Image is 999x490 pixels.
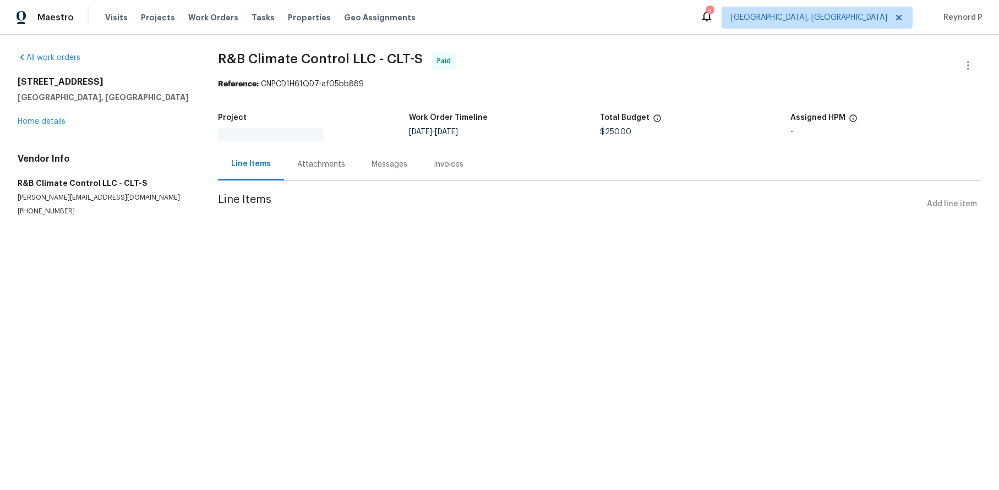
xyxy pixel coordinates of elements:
h5: [GEOGRAPHIC_DATA], [GEOGRAPHIC_DATA] [18,92,192,103]
h5: Project [218,114,247,122]
h2: [STREET_ADDRESS] [18,76,192,87]
h5: R&B Climate Control LLC - CLT-S [18,178,192,189]
a: All work orders [18,54,80,62]
div: Messages [372,159,407,170]
span: The hpm assigned to this work order. [849,114,858,128]
span: Reynord P [939,12,982,23]
span: Line Items [218,194,922,214]
p: [PHONE_NUMBER] [18,207,192,216]
h5: Total Budget [600,114,649,122]
a: Home details [18,118,65,125]
h5: Assigned HPM [790,114,845,122]
b: Reference: [218,80,259,88]
div: Line Items [231,158,271,169]
span: R&B Climate Control LLC - CLT-S [218,52,423,65]
span: The total cost of line items that have been proposed by Opendoor. This sum includes line items th... [653,114,662,128]
div: CNPCD1H61QD7-af05bb889 [218,79,981,90]
span: Visits [105,12,128,23]
span: [DATE] [435,128,458,136]
span: $250.00 [600,128,631,136]
h5: Work Order Timeline [409,114,488,122]
div: Attachments [297,159,345,170]
span: [GEOGRAPHIC_DATA], [GEOGRAPHIC_DATA] [731,12,887,23]
span: Paid [437,56,455,67]
span: Tasks [252,14,275,21]
span: - [409,128,458,136]
span: Maestro [37,12,74,23]
span: Work Orders [188,12,238,23]
span: Geo Assignments [344,12,416,23]
div: 2 [706,7,713,18]
span: Properties [288,12,331,23]
div: Invoices [434,159,463,170]
h4: Vendor Info [18,153,192,164]
p: [PERSON_NAME][EMAIL_ADDRESS][DOMAIN_NAME] [18,193,192,202]
div: - [790,128,981,136]
span: [DATE] [409,128,432,136]
span: Projects [141,12,175,23]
